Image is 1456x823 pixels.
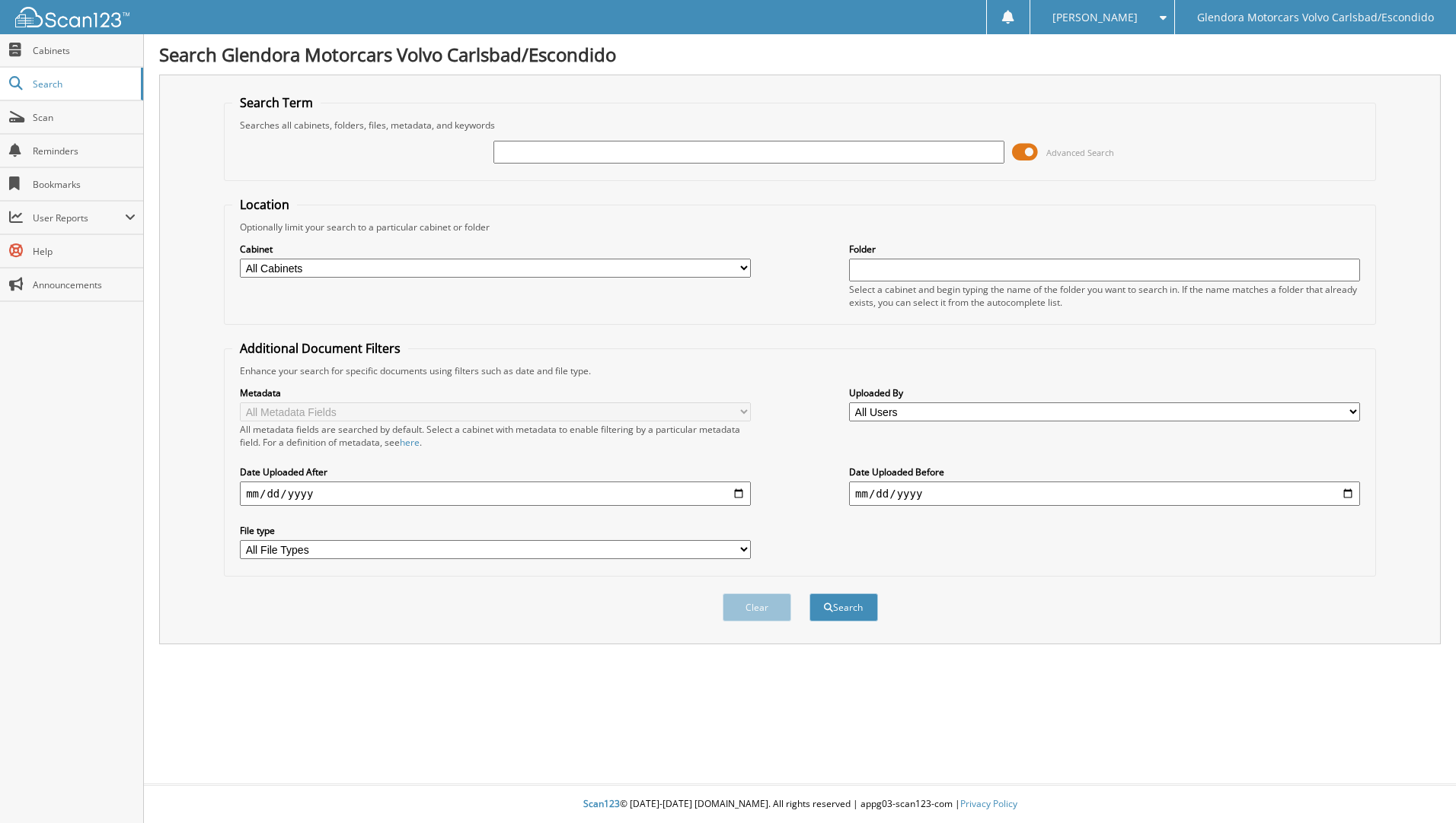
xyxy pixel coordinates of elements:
span: Help [33,245,136,258]
span: Search [33,78,133,91]
label: Cabinet [240,243,751,256]
img: scan123-logo-white.svg [15,7,129,27]
div: Optionally limit your search to a particular cabinet or folder [232,221,1368,234]
label: Uploaded By [849,386,1360,399]
button: Clear [723,593,791,621]
div: © [DATE]-[DATE] [DOMAIN_NAME]. All rights reserved | appg03-scan123-com | [144,786,1456,823]
div: Searches all cabinets, folders, files, metadata, and keywords [232,119,1368,132]
label: Folder [849,243,1360,256]
span: User Reports [33,211,125,224]
legend: Search Term [232,94,321,111]
span: Announcements [33,278,136,291]
div: All metadata fields are searched by default. Select a cabinet with metadata to enable filtering b... [240,423,751,449]
div: Enhance your search for specific documents using filters such as date and file type. [232,364,1368,377]
label: Date Uploaded After [240,466,751,478]
span: Scan123 [583,797,620,810]
label: File type [240,524,751,537]
span: Cabinets [33,44,136,57]
input: start [240,481,751,506]
h1: Search Glendora Motorcars Volvo Carlsbad/Escondido [159,42,1441,67]
span: Reminders [33,145,136,157]
span: Bookmarks [33,178,136,191]
span: Advanced Search [1046,147,1114,158]
label: Metadata [240,386,751,399]
span: Scan [33,111,136,124]
a: here [400,436,420,449]
legend: Additional Document Filters [232,340,408,357]
a: Privacy Policy [960,797,1017,810]
span: Glendora Motorcars Volvo Carlsbad/Escondido [1197,13,1434,22]
button: Search [809,593,878,621]
label: Date Uploaded Before [849,466,1360,478]
div: Select a cabinet and begin typing the name of the folder you want to search in. If the name match... [849,283,1360,309]
input: end [849,481,1360,506]
legend: Location [232,196,297,213]
span: [PERSON_NAME] [1052,13,1138,22]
